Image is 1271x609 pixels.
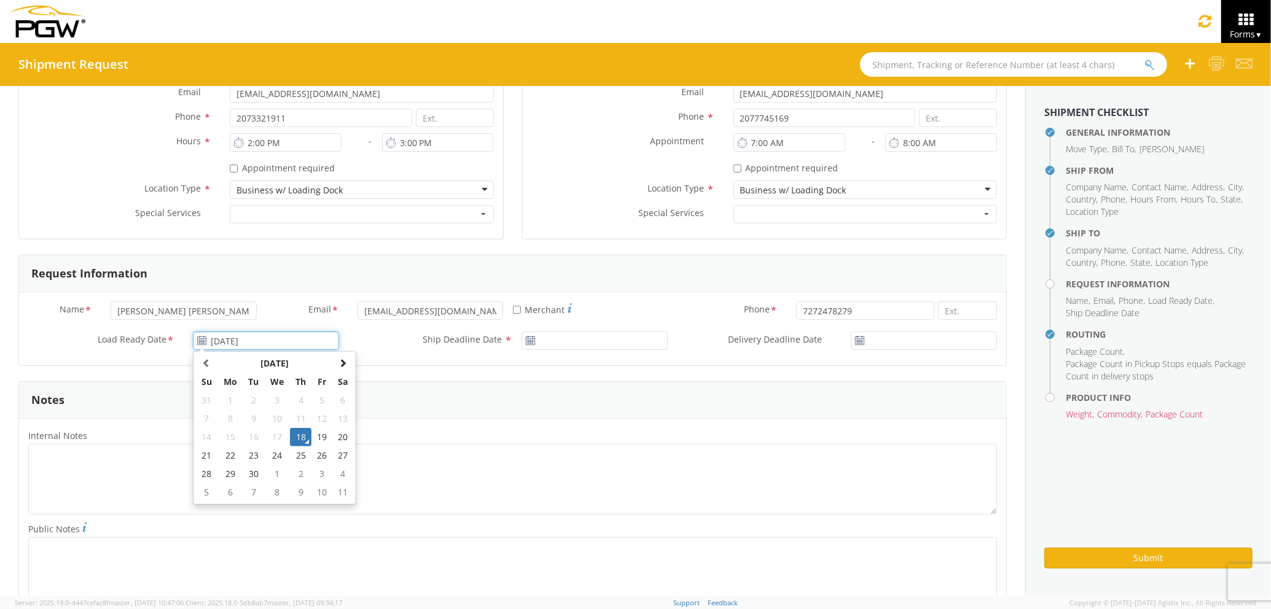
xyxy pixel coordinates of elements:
span: Bill To [1112,143,1135,155]
span: Load Ready Date [98,333,166,347]
td: 10 [265,409,291,428]
button: Submit [1044,548,1253,568]
span: Special Services [135,207,201,219]
li: , [1132,244,1189,257]
span: Ship Deadline Date [423,333,502,345]
h4: Request Information [1066,279,1253,289]
span: Hours [176,135,201,147]
td: 11 [290,409,311,428]
td: 20 [332,428,353,446]
span: Ship Deadline Date [1066,307,1140,319]
li: , [1192,181,1225,193]
li: , [1066,143,1109,155]
li: , [1119,295,1145,307]
li: , [1097,408,1143,421]
span: Name [1066,295,1089,306]
li: , [1112,143,1136,155]
span: Contact Name [1132,181,1187,193]
span: Location Type [648,182,705,194]
h3: Notes [31,394,65,406]
li: , [1228,181,1244,193]
td: 6 [217,483,243,502]
span: Phone [1101,193,1125,205]
h4: Product Info [1066,393,1253,402]
li: , [1101,257,1127,269]
td: 31 [196,391,217,409]
td: 4 [332,465,353,483]
input: Ext. [416,109,494,127]
td: 29 [217,465,243,483]
td: 2 [243,391,264,409]
input: Merchant [513,306,521,314]
td: 12 [311,409,332,428]
li: , [1221,193,1243,206]
div: Business w/ Loading Dock [740,184,847,196]
span: Package Count [1066,346,1123,357]
span: Client: 2025.18.0-5db8ab7 [186,598,342,607]
h4: Shipment Request [18,58,128,71]
td: 14 [196,428,217,446]
span: Address [1192,181,1223,193]
li: , [1066,244,1128,257]
label: Appointment required [733,160,841,174]
li: , [1093,295,1116,307]
h4: Ship From [1066,166,1253,175]
span: ▼ [1255,29,1262,40]
span: Commodity [1097,408,1141,420]
td: 11 [332,483,353,502]
span: Location Type [1066,206,1119,217]
td: 7 [196,409,217,428]
span: Package Count in Pickup Stops equals Package Count in delivery stops [1066,358,1246,382]
li: , [1132,181,1189,193]
input: Ext. [919,109,997,127]
span: Public Notes [28,523,80,535]
td: 9 [290,483,311,502]
span: Phone [744,303,770,317]
li: , [1066,408,1094,421]
a: Feedback [708,598,738,607]
strong: Shipment Checklist [1044,106,1149,119]
li: , [1066,181,1128,193]
span: Server: 2025.19.0-d447cefac8f [15,598,184,607]
td: 19 [311,428,332,446]
span: Delivery Deadline Date [728,333,822,345]
span: Weight [1066,408,1092,420]
span: Appointment [651,135,705,147]
td: 13 [332,409,353,428]
label: Merchant [513,301,572,316]
td: 2 [290,465,311,483]
span: Email [178,86,201,98]
th: Th [290,373,311,391]
td: 1 [217,391,243,409]
span: Special Services [639,207,705,219]
li: , [1101,193,1127,206]
span: State [1221,193,1241,205]
th: Mo [217,373,243,391]
span: Load Ready Date [1148,295,1213,306]
input: Appointment required [230,165,238,173]
span: Country [1066,257,1096,268]
td: 7 [243,483,264,502]
td: 18 [290,428,311,446]
div: Business w/ Loading Dock [237,184,343,196]
span: Location Type [1156,257,1208,268]
td: 6 [332,391,353,409]
th: Tu [243,373,264,391]
td: 16 [243,428,264,446]
span: Contact Name [1132,244,1187,256]
span: Address [1192,244,1223,256]
td: 5 [196,483,217,502]
span: master, [DATE] 09:34:17 [267,598,342,607]
td: 23 [243,446,264,465]
span: Phone [175,111,201,122]
td: 4 [290,391,311,409]
a: Support [674,598,700,607]
span: City [1228,181,1242,193]
span: Country [1066,193,1096,205]
td: 5 [311,391,332,409]
td: 8 [217,409,243,428]
label: Appointment required [230,160,337,174]
h4: Routing [1066,330,1253,339]
span: Location Type [144,182,201,194]
td: 30 [243,465,264,483]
